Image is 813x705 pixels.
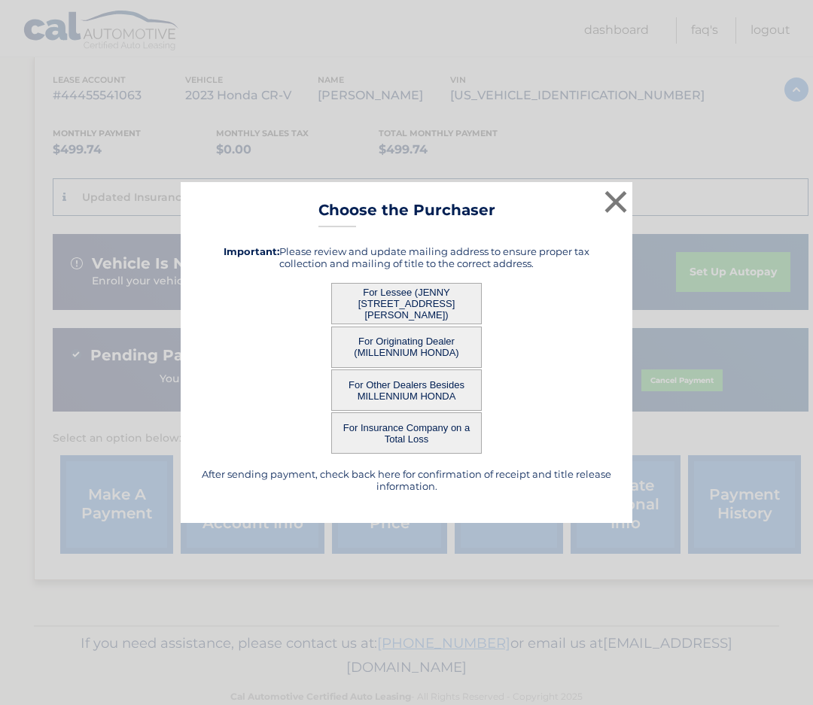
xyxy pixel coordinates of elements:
[224,245,279,257] strong: Important:
[331,283,482,324] button: For Lessee (JENNY [STREET_ADDRESS][PERSON_NAME])
[331,369,482,411] button: For Other Dealers Besides MILLENNIUM HONDA
[318,201,495,227] h3: Choose the Purchaser
[199,245,614,269] h5: Please review and update mailing address to ensure proper tax collection and mailing of title to ...
[331,327,482,368] button: For Originating Dealer (MILLENNIUM HONDA)
[601,187,631,217] button: ×
[331,412,482,454] button: For Insurance Company on a Total Loss
[199,468,614,492] h5: After sending payment, check back here for confirmation of receipt and title release information.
